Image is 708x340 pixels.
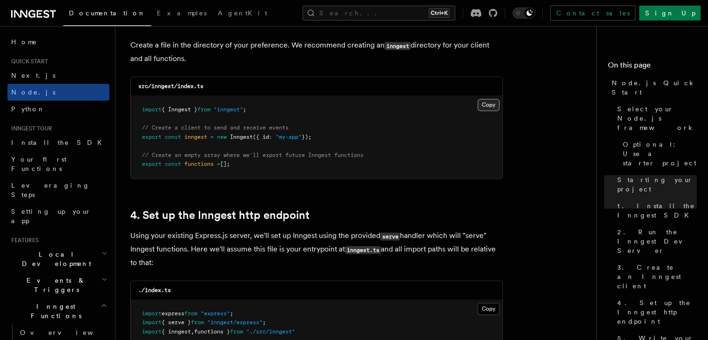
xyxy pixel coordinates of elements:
span: functions [184,161,214,167]
span: export [142,161,162,167]
span: Inngest tour [7,125,52,132]
span: from [191,319,204,326]
span: ; [263,319,266,326]
a: Install the SDK [7,134,109,151]
a: 3. Create an Inngest client [614,259,697,294]
span: const [165,161,181,167]
a: Sign Up [639,6,701,20]
a: Documentation [63,3,151,26]
span: export [142,134,162,140]
button: Events & Triggers [7,272,109,298]
span: import [142,106,162,113]
a: Python [7,101,109,117]
span: from [197,106,210,113]
span: : [269,134,272,140]
span: 1. Install the Inngest SDK [617,201,697,220]
span: Your first Functions [11,156,67,172]
span: { Inngest } [162,106,197,113]
span: from [230,328,243,335]
a: Select your Node.js framework [614,101,697,136]
span: Examples [157,9,207,17]
span: Home [11,37,37,47]
span: Node.js Quick Start [612,78,697,97]
span: "inngest/express" [207,319,263,326]
span: import [142,310,162,317]
span: Python [11,105,45,113]
span: from [184,310,197,317]
span: Optional: Use a starter project [623,140,697,168]
span: const [165,134,181,140]
span: inngest [184,134,207,140]
span: Quick start [7,58,48,65]
span: functions } [194,328,230,335]
a: Examples [151,3,212,25]
button: Copy [478,303,499,315]
a: Leveraging Steps [7,177,109,203]
span: Select your Node.js framework [617,104,697,132]
a: 2. Run the Inngest Dev Server [614,224,697,259]
kbd: Ctrl+K [429,8,450,18]
span: ; [243,106,246,113]
span: Leveraging Steps [11,182,90,198]
span: { serve } [162,319,191,326]
span: []; [220,161,230,167]
a: Contact sales [550,6,635,20]
code: inngest.ts [345,246,381,254]
a: AgentKit [212,3,273,25]
span: Node.js [11,88,55,96]
span: Events & Triggers [7,276,101,294]
span: import [142,328,162,335]
span: "my-app" [276,134,302,140]
span: ; [230,310,233,317]
button: Toggle dark mode [512,7,535,19]
span: 3. Create an Inngest client [617,263,697,291]
span: Overview [20,329,116,336]
button: Search...Ctrl+K [303,6,455,20]
code: serve [380,232,400,240]
button: Inngest Functions [7,298,109,324]
code: inngest [384,42,411,50]
a: 1. Install the Inngest SDK [614,197,697,224]
p: Create a file in the directory of your preference. We recommend creating an directory for your cl... [130,39,503,65]
p: Using your existing Express.js server, we'll set up Inngest using the provided handler which will... [130,229,503,269]
span: = [217,161,220,167]
span: 4. Set up the Inngest http endpoint [617,298,697,326]
span: Next.js [11,72,55,79]
a: Optional: Use a starter project [619,136,697,171]
span: // Create an empty array where we'll export future Inngest functions [142,152,364,158]
span: Setting up your app [11,208,91,224]
a: Node.js [7,84,109,101]
span: Inngest Functions [7,302,101,320]
span: new [217,134,227,140]
span: express [162,310,184,317]
span: Starting your project [617,175,697,194]
a: Home [7,34,109,50]
span: { inngest [162,328,191,335]
span: = [210,134,214,140]
a: Starting your project [614,171,697,197]
span: "express" [201,310,230,317]
code: ./index.ts [138,287,171,293]
a: Setting up your app [7,203,109,229]
span: , [191,328,194,335]
span: Local Development [7,250,101,268]
a: Node.js Quick Start [608,75,697,101]
span: "./src/inngest" [246,328,295,335]
button: Local Development [7,246,109,272]
span: ({ id [253,134,269,140]
span: Documentation [69,9,146,17]
h4: On this page [608,60,697,75]
a: 4. Set up the Inngest http endpoint [614,294,697,330]
span: Inngest [230,134,253,140]
span: import [142,319,162,326]
a: Your first Functions [7,151,109,177]
span: AgentKit [218,9,267,17]
span: Install the SDK [11,139,108,146]
span: }); [302,134,311,140]
a: 4. Set up the Inngest http endpoint [130,209,310,222]
button: Copy [478,99,499,111]
a: Next.js [7,67,109,84]
span: "inngest" [214,106,243,113]
span: 2. Run the Inngest Dev Server [617,227,697,255]
code: src/inngest/index.ts [138,83,203,89]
